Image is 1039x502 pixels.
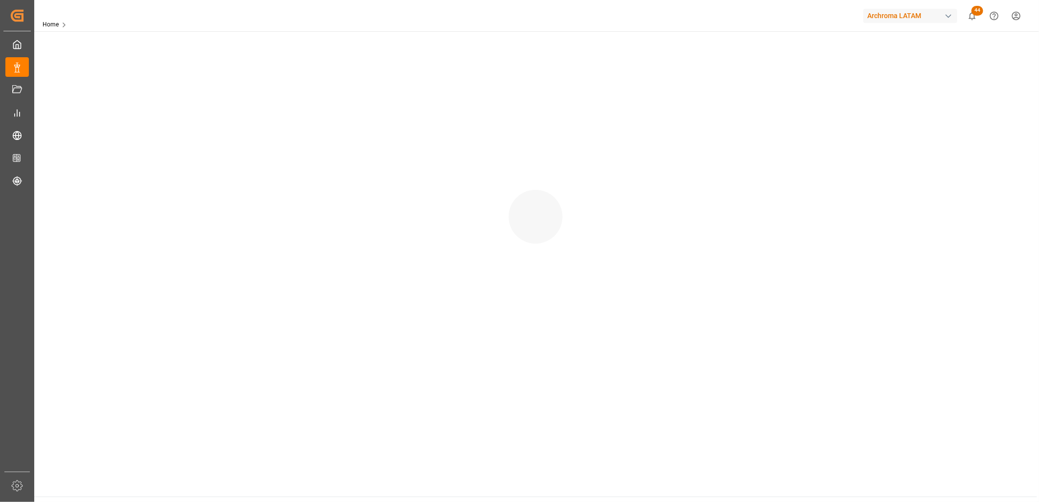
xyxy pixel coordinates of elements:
[983,5,1005,27] button: Help Center
[863,6,961,25] button: Archroma LATAM
[863,9,957,23] div: Archroma LATAM
[43,21,59,28] a: Home
[961,5,983,27] button: show 44 new notifications
[971,6,983,16] span: 44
